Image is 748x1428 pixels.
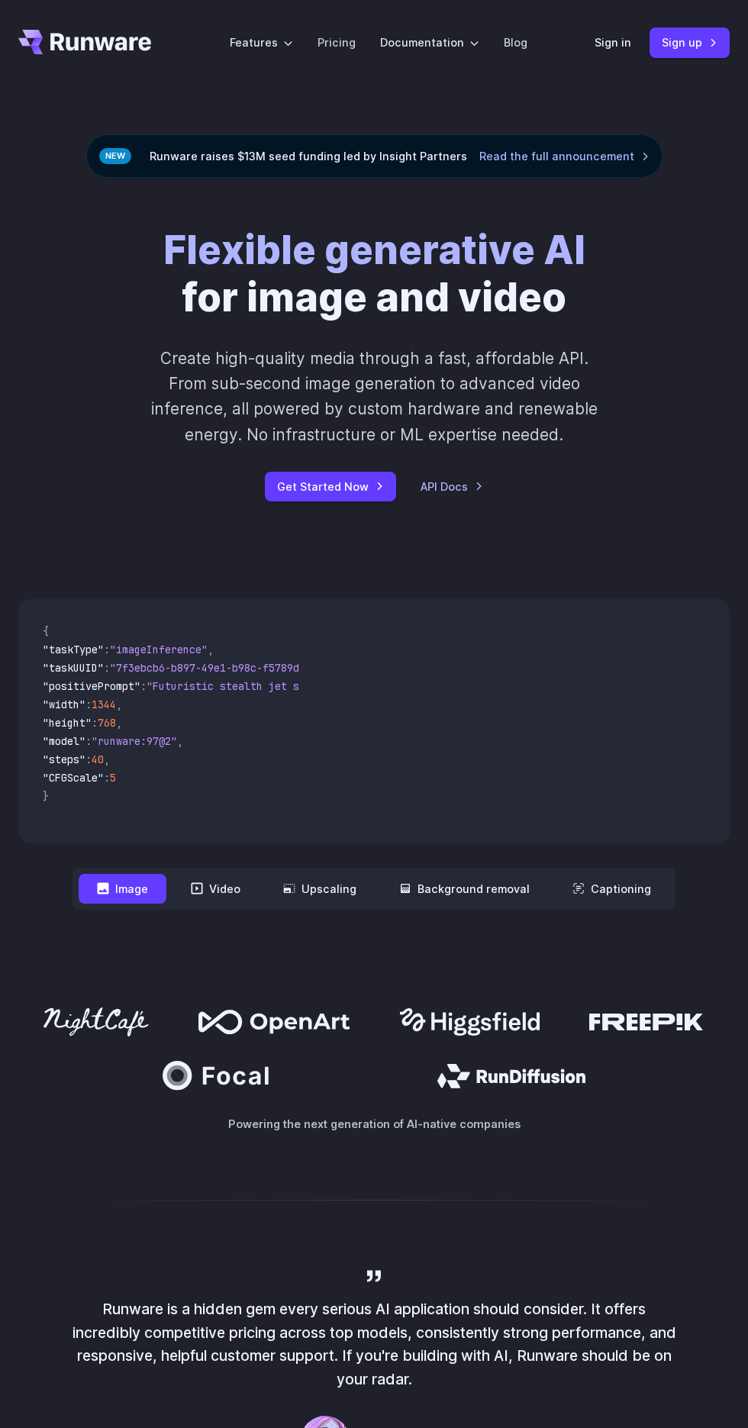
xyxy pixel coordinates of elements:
p: Runware is a hidden gem every serious AI application should consider. It offers incredibly compet... [69,1297,679,1391]
a: API Docs [421,478,483,495]
button: Background removal [381,874,548,904]
span: , [177,734,183,748]
span: "runware:97@2" [92,734,177,748]
span: "taskType" [43,643,104,656]
a: Sign in [595,34,631,51]
span: : [104,643,110,656]
span: : [104,771,110,785]
div: Runware raises $13M seed funding led by Insight Partners [86,134,663,178]
span: } [43,789,49,803]
span: "CFGScale" [43,771,104,785]
span: "height" [43,716,92,730]
span: 5 [110,771,116,785]
a: Sign up [650,27,730,57]
button: Video [172,874,259,904]
span: 40 [92,753,104,766]
button: Upscaling [265,874,375,904]
a: Read the full announcement [479,147,650,165]
h1: for image and video [163,227,585,321]
a: Pricing [318,34,356,51]
span: , [116,716,122,730]
span: "steps" [43,753,85,766]
span: "imageInference" [110,643,208,656]
span: "positivePrompt" [43,679,140,693]
span: : [85,734,92,748]
span: , [104,753,110,766]
span: : [85,753,92,766]
span: , [116,698,122,711]
span: 1344 [92,698,116,711]
button: Captioning [554,874,669,904]
span: : [85,698,92,711]
a: Go to / [18,30,151,54]
span: "taskUUID" [43,661,104,675]
span: "7f3ebcb6-b897-49e1-b98c-f5789d2d40d7" [110,661,342,675]
span: "Futuristic stealth jet streaking through a neon-lit cityscape with glowing purple exhaust" [147,679,702,693]
a: Blog [504,34,527,51]
span: : [92,716,98,730]
span: "width" [43,698,85,711]
p: Create high-quality media through a fast, affordable API. From sub-second image generation to adv... [147,346,601,447]
label: Features [230,34,293,51]
label: Documentation [380,34,479,51]
strong: Flexible generative AI [163,226,585,273]
p: Powering the next generation of AI-native companies [18,1115,730,1133]
span: , [208,643,214,656]
span: : [140,679,147,693]
span: : [104,661,110,675]
a: Get Started Now [265,472,396,501]
span: "model" [43,734,85,748]
button: Image [79,874,166,904]
span: 768 [98,716,116,730]
span: { [43,624,49,638]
